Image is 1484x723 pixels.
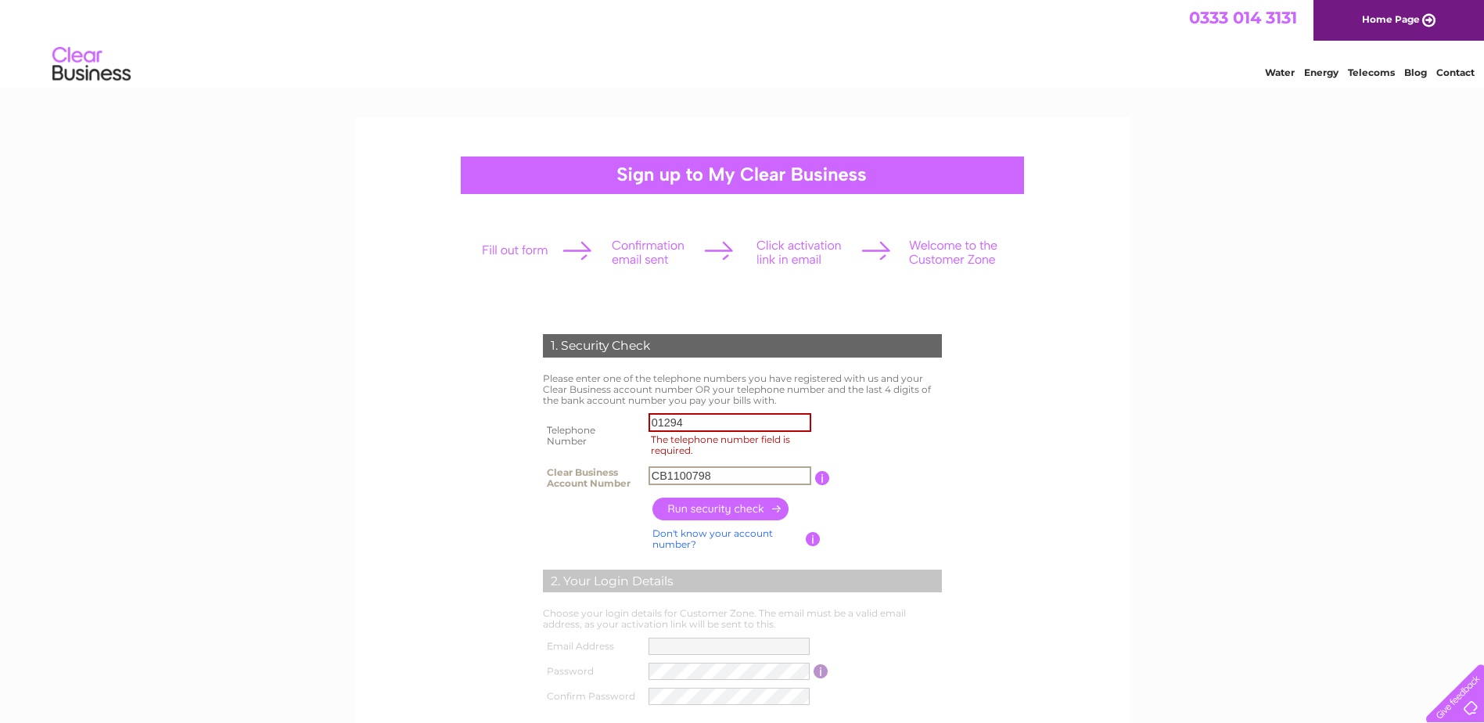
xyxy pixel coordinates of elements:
[1304,67,1338,78] a: Energy
[539,369,946,409] td: Please enter one of the telephone numbers you have registered with us and your Clear Business acc...
[539,634,645,659] th: Email Address
[543,334,942,358] div: 1. Security Check
[539,604,946,634] td: Choose your login details for Customer Zone. The email must be a valid email address, as your act...
[1189,8,1297,27] a: 0333 014 3131
[539,684,645,709] th: Confirm Password
[814,664,828,678] input: Information
[1404,67,1427,78] a: Blog
[815,471,830,485] input: Information
[539,659,645,684] th: Password
[539,462,645,494] th: Clear Business Account Number
[806,532,821,546] input: Information
[1436,67,1475,78] a: Contact
[539,409,645,462] th: Telephone Number
[52,41,131,88] img: logo.png
[543,570,942,593] div: 2. Your Login Details
[373,9,1112,76] div: Clear Business is a trading name of Verastar Limited (registered in [GEOGRAPHIC_DATA] No. 3667643...
[652,527,773,550] a: Don't know your account number?
[1348,67,1395,78] a: Telecoms
[649,432,816,459] label: The telephone number field is required.
[1265,67,1295,78] a: Water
